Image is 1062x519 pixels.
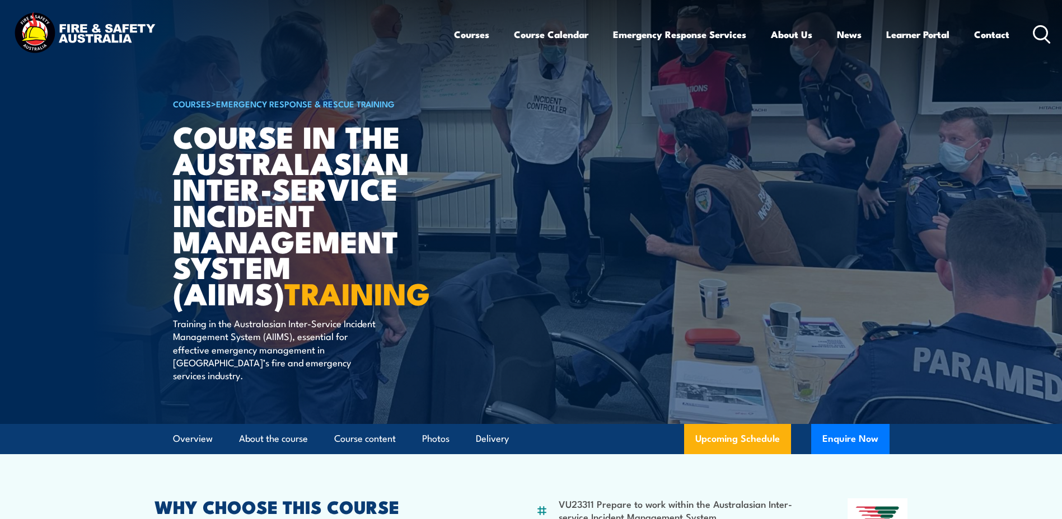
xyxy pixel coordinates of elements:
[334,424,396,454] a: Course content
[173,123,450,306] h1: Course in the Australasian Inter-service Incident Management System (AIIMS)
[173,317,377,382] p: Training in the Australasian Inter-Service Incident Management System (AIIMS), essential for effe...
[155,498,481,514] h2: WHY CHOOSE THIS COURSE
[216,97,395,110] a: Emergency Response & Rescue Training
[811,424,890,454] button: Enquire Now
[173,97,450,110] h6: >
[613,20,746,49] a: Emergency Response Services
[454,20,489,49] a: Courses
[239,424,308,454] a: About the course
[173,97,211,110] a: COURSES
[837,20,862,49] a: News
[514,20,588,49] a: Course Calendar
[974,20,1009,49] a: Contact
[771,20,812,49] a: About Us
[173,424,213,454] a: Overview
[684,424,791,454] a: Upcoming Schedule
[886,20,949,49] a: Learner Portal
[422,424,450,454] a: Photos
[476,424,509,454] a: Delivery
[284,269,430,315] strong: TRAINING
